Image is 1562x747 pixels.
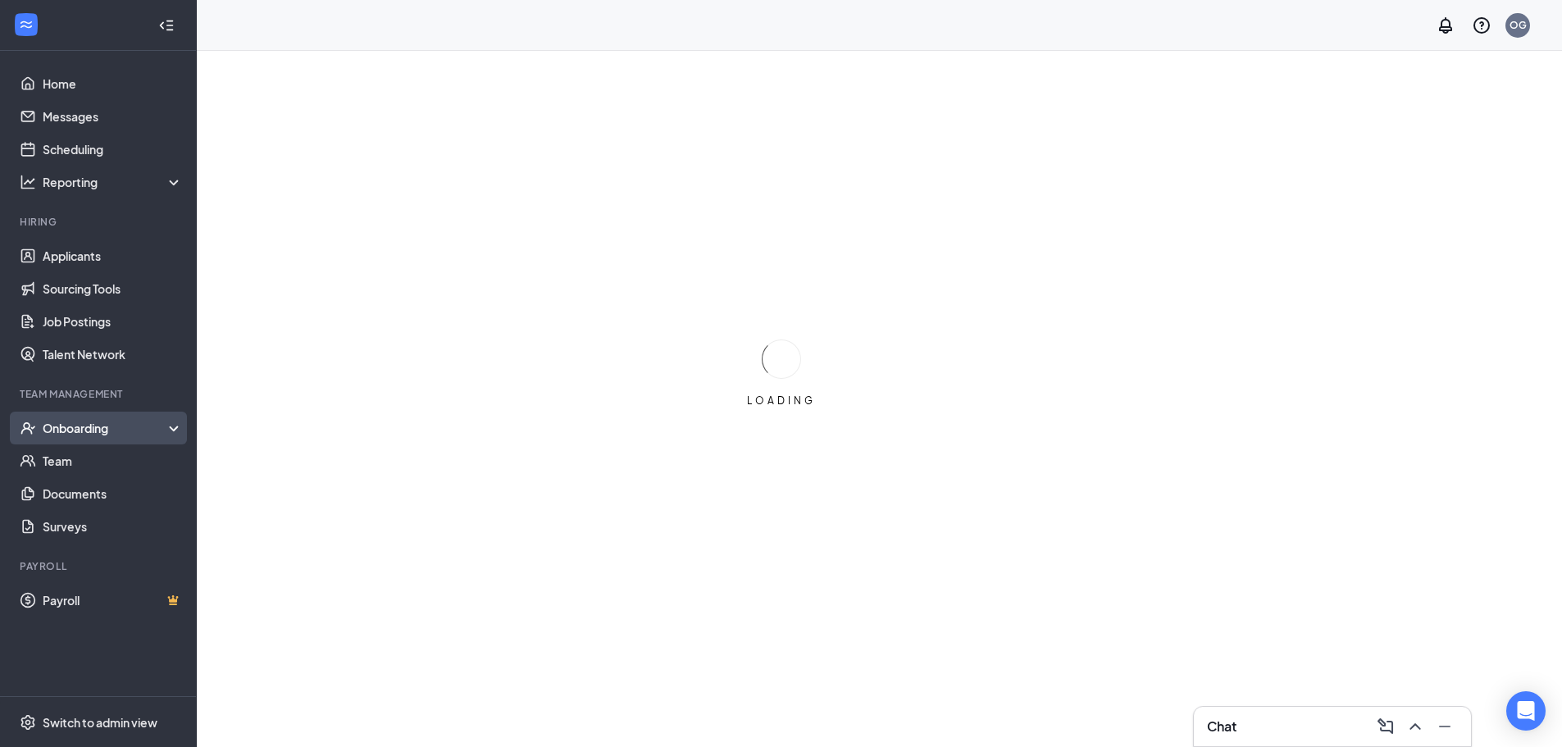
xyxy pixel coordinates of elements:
div: Reporting [43,174,184,190]
div: LOADING [740,394,822,408]
svg: Analysis [20,174,36,190]
svg: UserCheck [20,420,36,436]
a: Sourcing Tools [43,272,183,305]
svg: WorkstreamLogo [18,16,34,33]
svg: Notifications [1436,16,1455,35]
svg: QuestionInfo [1472,16,1491,35]
button: ChevronUp [1402,713,1428,740]
div: Open Intercom Messenger [1506,691,1546,731]
a: Talent Network [43,338,183,371]
div: Payroll [20,559,180,573]
div: Team Management [20,387,180,401]
a: PayrollCrown [43,584,183,617]
div: Onboarding [43,420,169,436]
a: Team [43,444,183,477]
a: Applicants [43,239,183,272]
div: Switch to admin view [43,714,157,731]
a: Scheduling [43,133,183,166]
svg: ChevronUp [1405,717,1425,736]
a: Documents [43,477,183,510]
svg: ComposeMessage [1376,717,1396,736]
a: Surveys [43,510,183,543]
svg: Settings [20,714,36,731]
svg: Minimize [1435,717,1455,736]
h3: Chat [1207,717,1236,736]
button: ComposeMessage [1373,713,1399,740]
a: Messages [43,100,183,133]
div: OG [1510,18,1527,32]
a: Home [43,67,183,100]
a: Job Postings [43,305,183,338]
div: Hiring [20,215,180,229]
svg: Collapse [158,17,175,34]
button: Minimize [1432,713,1458,740]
